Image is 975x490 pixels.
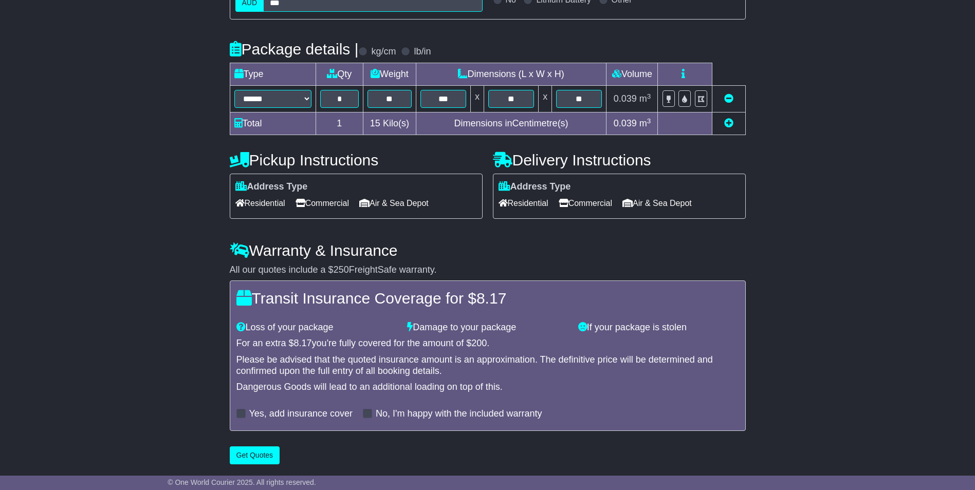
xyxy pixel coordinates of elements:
[230,41,359,58] h4: Package details |
[471,338,487,348] span: 200
[499,195,548,211] span: Residential
[414,46,431,58] label: lb/in
[493,152,746,168] h4: Delivery Instructions
[230,63,316,86] td: Type
[470,86,484,112] td: x
[230,112,316,135] td: Total
[231,322,402,333] div: Loss of your package
[235,181,308,193] label: Address Type
[647,92,651,100] sup: 3
[416,112,606,135] td: Dimensions in Centimetre(s)
[296,195,349,211] span: Commercial
[371,46,396,58] label: kg/cm
[236,338,739,349] div: For an extra $ you're fully covered for the amount of $ .
[499,181,571,193] label: Address Type
[316,63,363,86] td: Qty
[236,382,739,393] div: Dangerous Goods will lead to an additional loading on top of this.
[294,338,312,348] span: 8.17
[416,63,606,86] td: Dimensions (L x W x H)
[647,117,651,125] sup: 3
[363,63,416,86] td: Weight
[639,118,651,128] span: m
[230,446,280,464] button: Get Quotes
[359,195,429,211] span: Air & Sea Depot
[622,195,692,211] span: Air & Sea Depot
[334,265,349,275] span: 250
[724,118,733,128] a: Add new item
[235,195,285,211] span: Residential
[476,290,506,307] span: 8.17
[639,93,651,104] span: m
[168,478,316,486] span: © One World Courier 2025. All rights reserved.
[230,265,746,276] div: All our quotes include a $ FreightSafe warranty.
[606,63,658,86] td: Volume
[376,408,542,420] label: No, I'm happy with the included warranty
[614,118,637,128] span: 0.039
[363,112,416,135] td: Kilo(s)
[614,93,637,104] span: 0.039
[539,86,552,112] td: x
[402,322,573,333] div: Damage to your package
[230,242,746,259] h4: Warranty & Insurance
[236,354,739,376] div: Please be advised that the quoted insurance amount is an approximation. The definitive price will...
[559,195,612,211] span: Commercial
[236,290,739,307] h4: Transit Insurance Coverage for $
[573,322,744,333] div: If your package is stolen
[724,93,733,104] a: Remove this item
[370,118,380,128] span: 15
[316,112,363,135] td: 1
[230,152,483,168] h4: Pickup Instructions
[249,408,353,420] label: Yes, add insurance cover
